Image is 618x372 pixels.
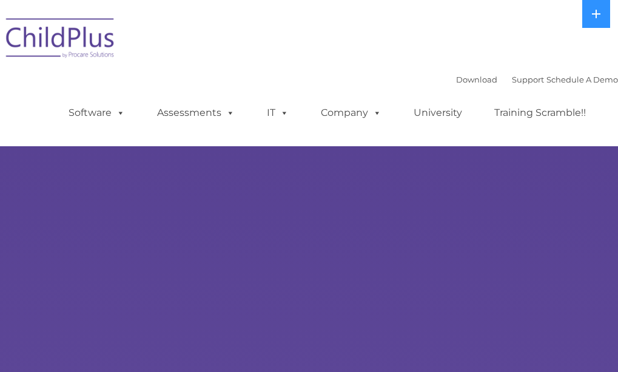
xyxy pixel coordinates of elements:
a: Download [456,75,497,84]
a: Schedule A Demo [546,75,618,84]
a: University [401,101,474,125]
a: Company [309,101,394,125]
a: Assessments [145,101,247,125]
a: Training Scramble!! [482,101,598,125]
a: Support [512,75,544,84]
font: | [456,75,618,84]
a: Software [56,101,137,125]
a: IT [255,101,301,125]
